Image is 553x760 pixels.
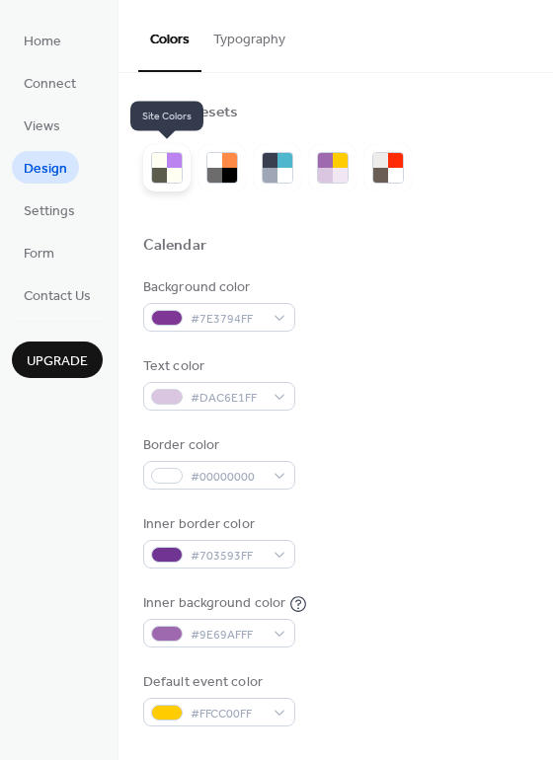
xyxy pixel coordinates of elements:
span: Upgrade [27,351,88,372]
span: Form [24,244,54,265]
span: #DAC6E1FF [191,388,264,409]
div: Calendar [143,236,206,257]
span: #7E3794FF [191,309,264,330]
span: Settings [24,201,75,222]
div: Text color [143,356,291,377]
span: #703593FF [191,546,264,567]
div: Inner background color [143,593,285,614]
span: Design [24,159,67,180]
span: Site Colors [130,102,203,131]
span: #FFCC00FF [191,704,264,724]
a: Connect [12,66,88,99]
span: #9E69AFFF [191,625,264,646]
a: Contact Us [12,278,103,311]
a: Form [12,236,66,268]
button: Upgrade [12,342,103,378]
a: Home [12,24,73,56]
div: Inner border color [143,514,291,535]
div: Border color [143,435,291,456]
span: Home [24,32,61,52]
a: Design [12,151,79,184]
span: #00000000 [191,467,264,488]
a: Settings [12,193,87,226]
span: Views [24,116,60,137]
div: Default event color [143,672,291,693]
a: Views [12,109,72,141]
div: Background color [143,277,291,298]
span: Contact Us [24,286,91,307]
span: Connect [24,74,76,95]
